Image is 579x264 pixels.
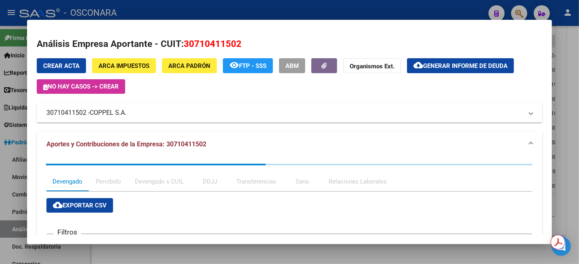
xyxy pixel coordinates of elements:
[329,177,387,186] div: Relaciones Laborales
[37,79,125,94] button: No hay casos -> Crear
[43,62,80,70] span: Crear Acta
[53,200,63,210] mat-icon: cloud_download
[99,62,149,70] span: ARCA Impuestos
[46,140,206,148] span: Aportes y Contribuciones de la Empresa: 30710411502
[90,108,126,118] span: COPPEL S.A.
[37,37,542,51] h2: Análisis Empresa Aportante - CUIT:
[135,177,184,186] div: Devengado x CUIL
[203,177,217,186] div: DDJJ
[296,177,309,186] div: Sano
[285,62,299,70] span: ABM
[343,58,401,73] button: Organismos Ext.
[37,131,542,157] mat-expansion-panel-header: Aportes y Contribuciones de la Empresa: 30710411502
[407,58,514,73] button: Generar informe de deuda
[236,177,276,186] div: Transferencias
[239,62,266,70] span: FTP - SSS
[96,177,122,186] div: Percibido
[37,58,86,73] button: Crear Acta
[37,103,542,122] mat-expansion-panel-header: 30710411502 -COPPEL S.A.
[43,83,119,90] span: No hay casos -> Crear
[350,63,394,70] strong: Organismos Ext.
[423,62,508,70] span: Generar informe de deuda
[92,58,156,73] button: ARCA Impuestos
[53,202,107,209] span: Exportar CSV
[46,108,523,118] mat-panel-title: 30710411502 -
[162,58,217,73] button: ARCA Padrón
[168,62,210,70] span: ARCA Padrón
[53,228,81,237] h3: Filtros
[413,60,423,70] mat-icon: cloud_download
[184,38,241,49] span: 30710411502
[46,198,113,213] button: Exportar CSV
[223,58,273,73] button: FTP - SSS
[229,60,239,70] mat-icon: remove_red_eye
[279,58,305,73] button: ABM
[52,177,82,186] div: Devengado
